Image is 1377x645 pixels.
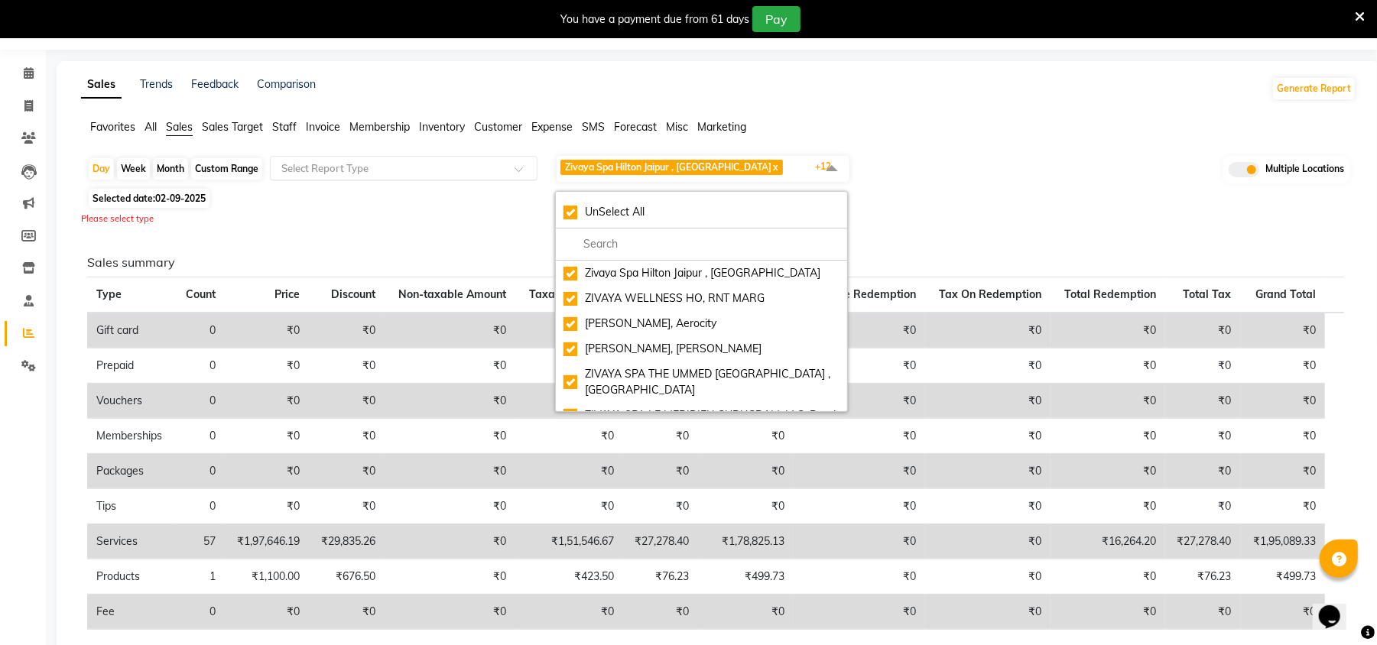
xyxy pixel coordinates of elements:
td: ₹29,835.26 [309,523,385,559]
span: Total Tax [1184,287,1232,301]
span: Taxable Redemption [808,287,916,301]
td: 0 [174,383,225,418]
td: ₹0 [794,594,925,629]
td: ₹0 [515,313,622,348]
td: ₹0 [925,594,1051,629]
input: multiselect-search [563,236,840,252]
td: Packages [87,453,174,488]
td: ₹0 [515,348,622,383]
td: ₹0 [385,488,516,523]
span: Grand Total [1255,287,1316,301]
div: Custom Range [191,158,262,180]
a: Feedback [191,77,239,91]
span: Membership [349,120,410,134]
td: ₹0 [699,453,794,488]
span: Tax On Redemption [939,287,1041,301]
td: ₹1,78,825.13 [699,523,794,559]
td: ₹0 [225,383,309,418]
span: Sales Target [202,120,263,134]
td: ₹0 [225,594,309,629]
a: Sales [81,71,122,99]
span: Sales [166,120,193,134]
span: +12 [815,160,843,172]
td: ₹0 [1165,313,1241,348]
td: ₹0 [225,453,309,488]
span: Customer [474,120,522,134]
td: ₹0 [925,313,1051,348]
td: ₹499.73 [699,559,794,594]
td: ₹0 [225,488,309,523]
div: ZIVAYA SPA LE MERIDIEN GURUGRAM, M.G. Road [563,407,840,423]
td: ₹0 [699,418,794,453]
td: Products [87,559,174,594]
td: ₹0 [1051,488,1165,523]
td: ₹0 [925,559,1051,594]
td: ₹0 [309,453,385,488]
td: ₹27,278.40 [623,523,699,559]
button: Generate Report [1273,78,1355,99]
td: ₹0 [623,453,699,488]
span: Inventory [419,120,465,134]
td: 0 [174,453,225,488]
td: ₹0 [385,594,516,629]
td: ₹0 [1165,348,1241,383]
td: ₹0 [1241,453,1325,488]
td: 0 [174,594,225,629]
td: ₹0 [925,383,1051,418]
td: ₹0 [794,418,925,453]
td: ₹0 [515,594,622,629]
td: ₹0 [385,418,516,453]
span: Count [186,287,216,301]
a: x [771,161,778,173]
td: ₹0 [623,488,699,523]
td: 0 [174,348,225,383]
span: All [145,120,157,134]
td: ₹499.73 [1241,559,1325,594]
td: 1 [174,559,225,594]
div: UnSelect All [563,204,840,220]
td: Gift card [87,313,174,348]
td: ₹423.50 [515,559,622,594]
a: Trends [140,77,173,91]
div: ZIVAYA SPA THE UMMED [GEOGRAPHIC_DATA] , [GEOGRAPHIC_DATA] [563,366,840,398]
td: ₹0 [1051,594,1165,629]
td: ₹0 [225,313,309,348]
td: ₹0 [309,418,385,453]
td: ₹0 [309,594,385,629]
td: ₹0 [1241,383,1325,418]
td: ₹0 [794,523,925,559]
td: ₹0 [1051,418,1165,453]
td: ₹0 [1051,559,1165,594]
td: ₹0 [515,383,622,418]
h6: Sales summary [87,255,1344,270]
td: ₹676.50 [309,559,385,594]
span: Discount [331,287,375,301]
div: [PERSON_NAME], Aerocity [563,316,840,332]
span: Invoice [306,120,340,134]
td: ₹0 [385,313,516,348]
td: ₹0 [1241,313,1325,348]
div: ZIVAYA WELLNESS HO, RNT MARG [563,290,840,306]
td: ₹0 [225,348,309,383]
td: ₹0 [309,488,385,523]
td: ₹76.23 [623,559,699,594]
td: ₹0 [699,488,794,523]
td: 0 [174,488,225,523]
td: ₹0 [925,453,1051,488]
td: ₹0 [1051,453,1165,488]
span: Price [274,287,300,301]
span: Selected date: [89,189,209,208]
td: ₹0 [1051,383,1165,418]
div: [PERSON_NAME], [PERSON_NAME] [563,341,840,357]
td: Memberships [87,418,174,453]
td: Prepaid [87,348,174,383]
td: ₹0 [385,453,516,488]
td: ₹0 [225,418,309,453]
div: You have a payment due from 61 days [560,11,749,28]
td: ₹0 [794,559,925,594]
td: ₹0 [925,348,1051,383]
td: ₹0 [1165,383,1241,418]
td: ₹1,100.00 [225,559,309,594]
td: ₹27,278.40 [1165,523,1241,559]
span: Non-taxable Amount [398,287,506,301]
